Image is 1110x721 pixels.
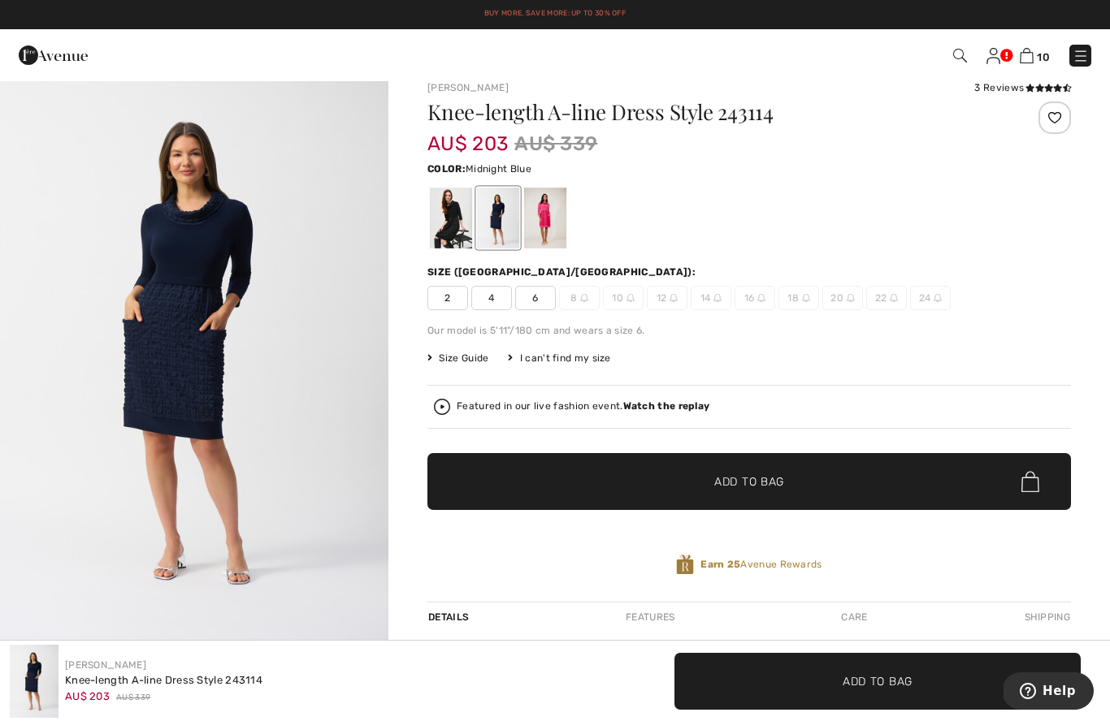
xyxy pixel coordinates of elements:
img: ring-m.svg [934,294,942,302]
img: ring-m.svg [627,294,635,302]
span: 16 [735,286,775,310]
button: Add to Bag [674,653,1081,710]
div: Our model is 5'11"/180 cm and wears a size 6. [427,323,1071,338]
img: My Info [986,48,1000,64]
span: 22 [866,286,907,310]
strong: Earn 25 [700,559,740,570]
img: ring-m.svg [670,294,678,302]
span: Add to Bag [843,672,913,689]
div: Details [427,602,473,632]
a: [PERSON_NAME] [427,82,509,93]
img: Shopping Bag [1020,48,1034,63]
img: ring-m.svg [580,294,588,302]
button: Add to Bag [427,453,1071,510]
div: Shipping [1021,602,1071,632]
div: Features [612,602,688,632]
img: Avenue Rewards [676,554,694,576]
span: AU$ 339 [116,692,150,704]
span: 10 [1037,51,1050,63]
span: AU$ 203 [65,690,110,702]
div: Black [430,188,472,248]
span: 24 [910,286,951,310]
span: 6 [515,286,556,310]
img: ring-m.svg [847,294,855,302]
span: 2 [427,286,468,310]
img: ring-m.svg [713,294,722,302]
img: ring-m.svg [890,294,898,302]
div: Midnight Blue [477,188,519,248]
img: Menu [1073,48,1089,64]
div: Geranium [524,188,566,248]
img: Search [953,49,967,63]
span: Color: [427,163,466,175]
a: 1ère Avenue [19,46,88,62]
img: ring-m.svg [757,294,765,302]
span: 20 [822,286,863,310]
div: Care [827,602,881,632]
div: Featured in our live fashion event. [457,401,709,412]
iframe: Opens a widget where you can find more information [1004,672,1094,713]
a: Buy More. Save More: Up to 30% Off [484,9,626,17]
img: Bag.svg [1021,471,1039,492]
span: Avenue Rewards [700,557,822,572]
span: Size Guide [427,351,488,365]
a: [PERSON_NAME] [65,659,146,671]
span: 14 [691,286,731,310]
div: Knee-length A-line Dress Style 243114 [65,672,262,689]
div: I can't find my size [508,351,610,365]
a: 10 [1020,45,1050,65]
div: Size ([GEOGRAPHIC_DATA]/[GEOGRAPHIC_DATA]): [427,265,699,279]
span: 4 [471,286,512,310]
img: 1ère Avenue [19,39,88,71]
img: Knee-Length A-Line Dress Style 243114 [10,645,59,718]
img: Watch the replay [434,399,450,415]
span: 12 [647,286,687,310]
span: Add to Bag [714,473,784,490]
span: 18 [778,286,819,310]
h1: Knee-length A-line Dress Style 243114 [427,101,964,123]
img: ring-m.svg [802,294,810,302]
strong: Watch the replay [623,400,710,412]
span: AU$ 339 [514,129,597,158]
span: AU$ 203 [427,116,508,155]
span: Midnight Blue [466,163,531,175]
div: 3 Reviews [974,80,1071,95]
span: 8 [559,286,600,310]
span: 10 [603,286,644,310]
